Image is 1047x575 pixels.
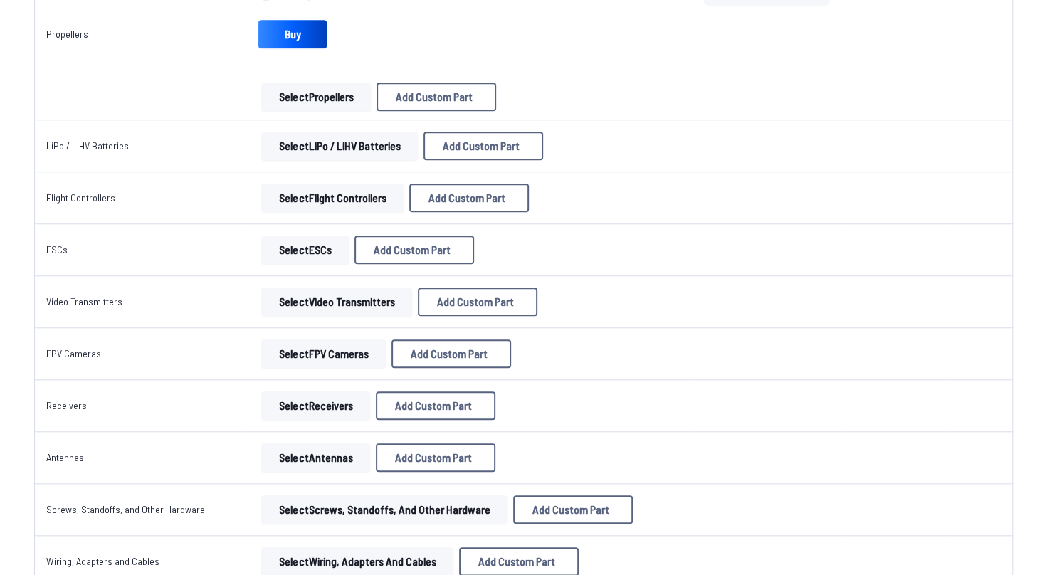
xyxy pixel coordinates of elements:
a: Receivers [46,399,87,411]
a: SelectFlight Controllers [258,184,406,212]
a: SelectScrews, Standoffs, and Other Hardware [258,495,510,524]
button: SelectReceivers [261,391,370,420]
span: Add Custom Part [436,296,513,307]
a: Buy [258,20,327,48]
a: Flight Controllers [46,191,115,204]
span: Add Custom Part [442,140,519,152]
a: LiPo / LiHV Batteries [46,139,129,152]
button: Add Custom Part [376,391,495,420]
a: Screws, Standoffs, and Other Hardware [46,503,205,515]
button: SelectFlight Controllers [261,184,404,212]
a: SelectESCs [258,236,352,264]
button: Add Custom Part [391,339,511,368]
button: SelectPropellers [261,83,371,111]
a: FPV Cameras [46,347,101,359]
span: Add Custom Part [428,192,505,204]
button: Add Custom Part [418,287,537,316]
a: Wiring, Adapters and Cables [46,555,159,567]
span: Add Custom Part [478,556,554,567]
button: Add Custom Part [423,132,543,160]
button: Add Custom Part [409,184,529,212]
span: Add Custom Part [394,452,471,463]
button: SelectLiPo / LiHV Batteries [261,132,418,160]
button: SelectVideo Transmitters [261,287,412,316]
span: Add Custom Part [373,244,450,255]
a: SelectLiPo / LiHV Batteries [258,132,421,160]
button: Add Custom Part [376,443,495,472]
button: SelectAntennas [261,443,370,472]
a: SelectFPV Cameras [258,339,389,368]
button: SelectESCs [261,236,349,264]
button: Add Custom Part [513,495,633,524]
span: Add Custom Part [410,348,487,359]
a: SelectReceivers [258,391,373,420]
span: Add Custom Part [532,504,609,515]
button: Add Custom Part [377,83,496,111]
a: SelectAntennas [258,443,373,472]
button: SelectScrews, Standoffs, and Other Hardware [261,495,507,524]
a: Propellers [46,28,88,40]
a: Video Transmitters [46,295,122,307]
span: Add Custom Part [394,400,471,411]
a: ESCs [46,243,68,255]
button: Add Custom Part [354,236,474,264]
span: Add Custom Part [395,91,472,102]
a: SelectPropellers [258,83,374,111]
a: Antennas [46,451,84,463]
a: SelectVideo Transmitters [258,287,415,316]
button: SelectFPV Cameras [261,339,386,368]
